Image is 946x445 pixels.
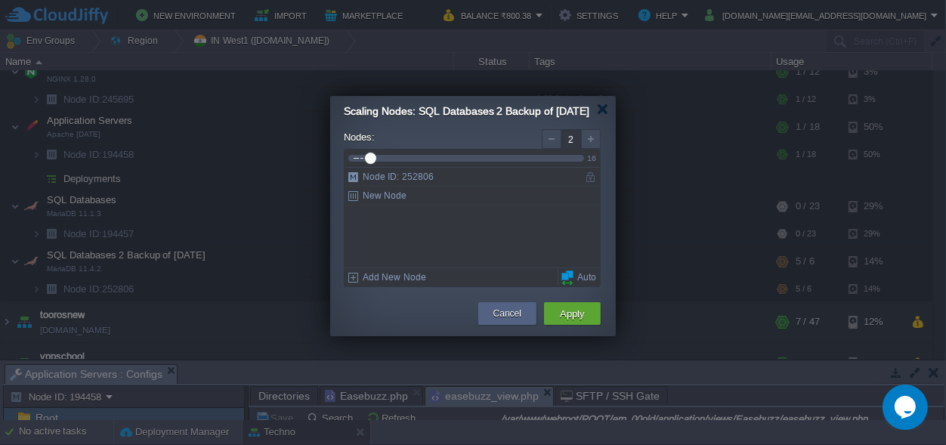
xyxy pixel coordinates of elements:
div: Auto [558,268,600,286]
div: Add New Node [345,268,600,286]
iframe: chat widget [883,385,931,430]
span: Scaling Nodes: SQL Databases 2 Backup of [DATE] [344,105,589,117]
div: Node ID: 252806 [345,168,600,186]
button: Cancel [493,306,521,321]
div: New Node [345,187,600,205]
div: 16 [584,153,600,162]
button: Apply [555,304,589,323]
